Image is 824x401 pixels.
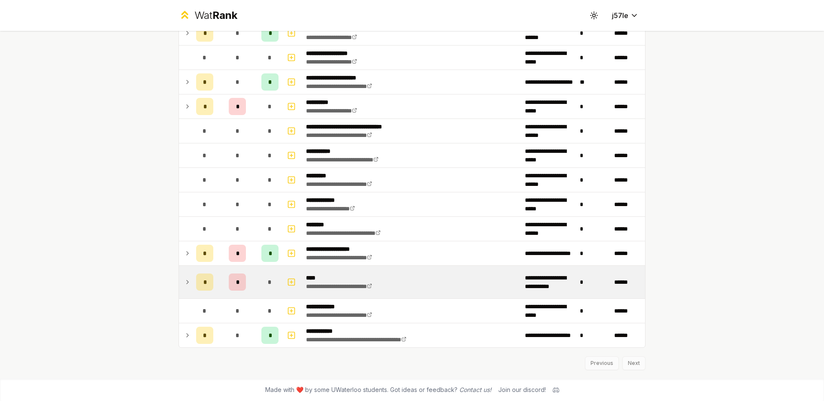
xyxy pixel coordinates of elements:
span: Made with ❤️ by some UWaterloo students. Got ideas or feedback? [265,386,491,394]
span: j57le [612,10,628,21]
a: Contact us! [459,386,491,393]
span: Rank [212,9,237,21]
button: j57le [605,8,645,23]
a: WatRank [179,9,237,22]
div: Join our discord! [498,386,546,394]
div: Wat [194,9,237,22]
